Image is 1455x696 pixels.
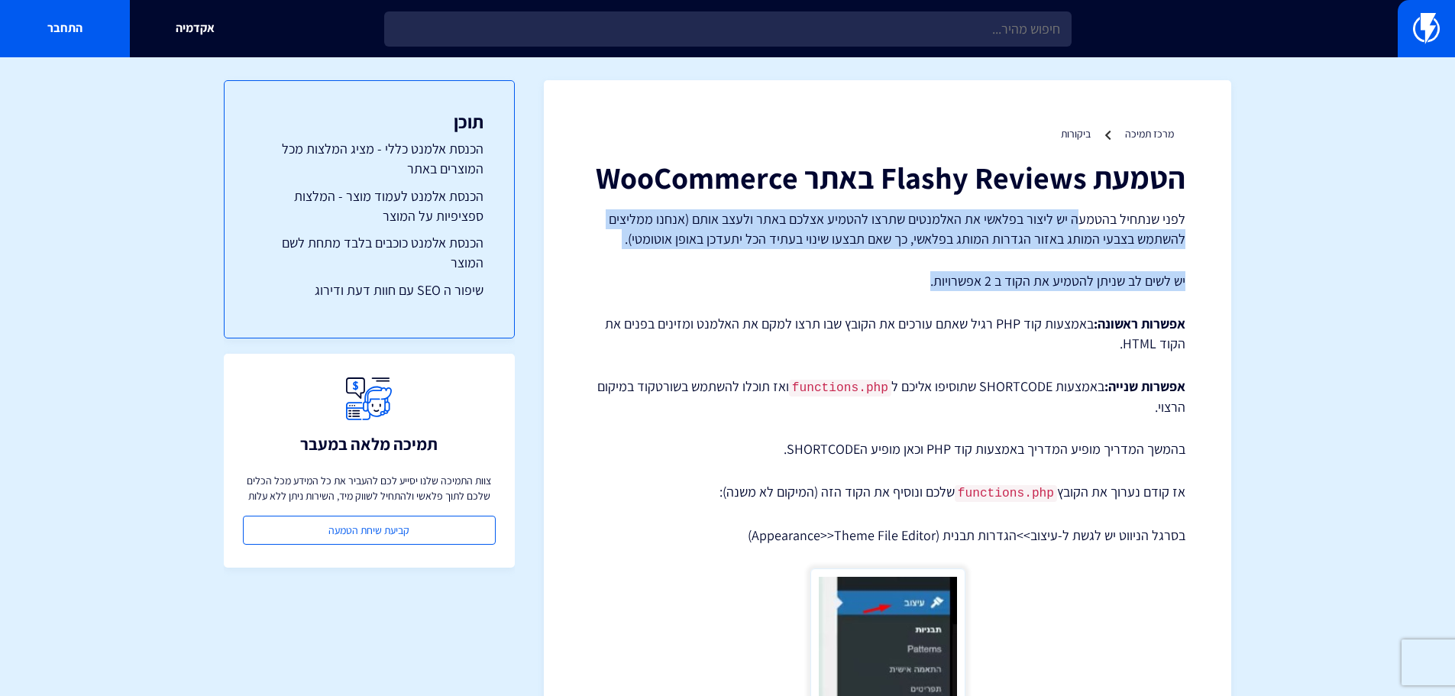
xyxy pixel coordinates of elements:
[590,160,1185,194] h1: הטמעת Flashy Reviews באתר WooCommerce
[590,209,1185,248] p: לפני שנתחיל בהטמעה יש ליצור בפלאשי את האלמנטים שתרצו להטמיע אצלכם באתר ולעצב אותם (אנחנו ממליצים ...
[1125,127,1174,141] a: מרכז תמיכה
[789,380,891,397] code: functions.php
[384,11,1072,47] input: חיפוש מהיר...
[255,139,483,178] a: הכנסת אלמנט כללי - מציג המלצות מכל המוצרים באתר
[1104,377,1185,395] strong: אפשרות שנייה:
[255,112,483,131] h3: תוכן
[255,280,483,300] a: שיפור ה SEO עם חוות דעת ודירוג
[255,186,483,225] a: הכנסת אלמנט לעמוד מוצר - המלצות ספציפיות על המוצר
[955,485,1057,502] code: functions.php
[590,526,1185,545] p: בסרגל הניווט יש לגשת ל-עיצוב>>הגדרות תבנית (Appearance>>Theme File Editor)
[255,233,483,272] a: הכנסת אלמנט כוכבים בלבד מתחת לשם המוצר
[243,473,496,503] p: צוות התמיכה שלנו יסייע לכם להעביר את כל המידע מכל הכלים שלכם לתוך פלאשי ולהתחיל לשווק מיד, השירות...
[300,435,438,453] h3: תמיכה מלאה במעבר
[243,516,496,545] a: קביעת שיחת הטמעה
[1061,127,1091,141] a: ביקורות
[1094,315,1185,332] strong: אפשרות ראשונה:
[590,377,1185,417] p: באמצעות SHORTCODE שתוסיפו אליכם ל ואז תוכלו להשתמש בשורטקוד במיקום הרצוי.
[590,271,1185,291] p: יש לשים לב שניתן להטמיע את הקוד ב 2 אפשרויות.
[590,482,1185,503] p: אז קודם נערוך את הקובץ שלכם ונוסיף את הקוד הזה (המיקום לא משנה):
[590,439,1185,459] p: בהמשך המדריך מופיע המדריך באמצעות קוד PHP וכאן מופיע הSHORTCODE.
[590,314,1185,353] p: באמצעות קוד PHP רגיל שאתם עורכים את הקובץ שבו תרצו למקם את האלמנט ומזינים בפנים את הקוד HTML.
